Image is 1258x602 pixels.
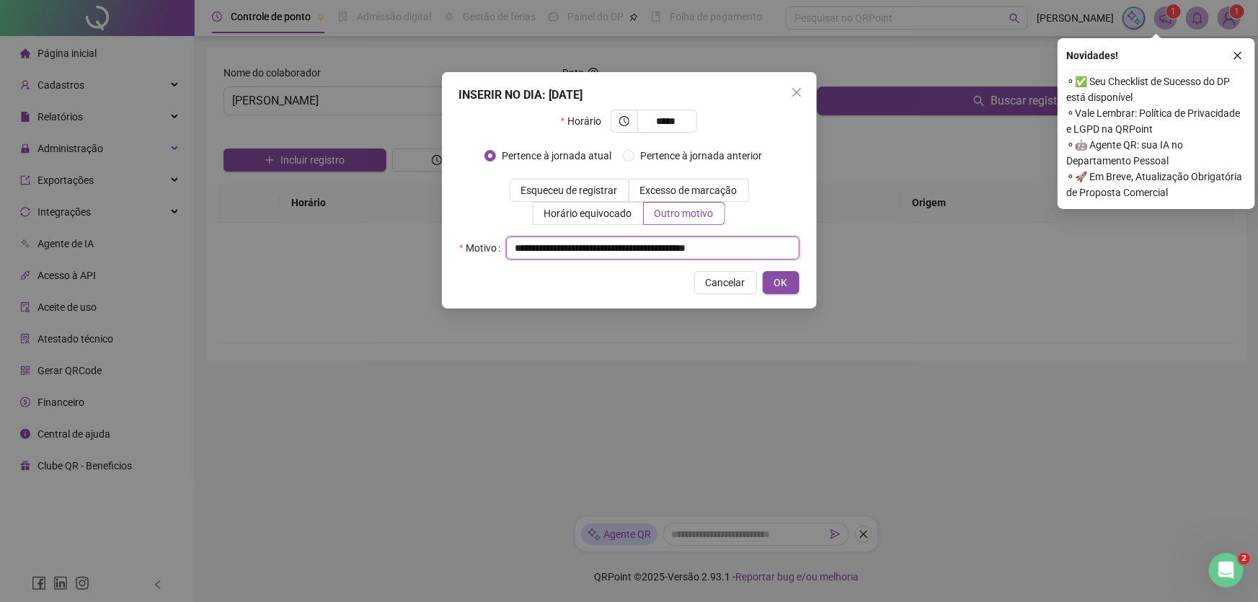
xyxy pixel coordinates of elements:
span: Cancelar [706,275,745,291]
label: Horário [561,110,611,133]
span: ⚬ ✅ Seu Checklist de Sucesso do DP está disponível [1066,74,1246,105]
span: Pertence à jornada anterior [634,148,768,164]
span: 2 [1239,553,1250,565]
span: close [1233,50,1243,61]
span: Horário equivocado [544,208,632,219]
div: INSERIR NO DIA : [DATE] [459,87,799,104]
span: Novidades ! [1066,48,1118,63]
button: Cancelar [694,271,757,294]
span: close [791,87,802,98]
span: ⚬ 🚀 Em Breve, Atualização Obrigatória de Proposta Comercial [1066,169,1246,200]
button: Close [785,81,808,104]
span: clock-circle [619,116,629,126]
label: Motivo [459,236,506,260]
span: Pertence à jornada atual [496,148,617,164]
span: ⚬ 🤖 Agente QR: sua IA no Departamento Pessoal [1066,137,1246,169]
span: Esqueceu de registrar [521,185,618,196]
span: Outro motivo [655,208,714,219]
iframe: Intercom live chat [1209,553,1244,588]
span: ⚬ Vale Lembrar: Política de Privacidade e LGPD na QRPoint [1066,105,1246,137]
span: Excesso de marcação [640,185,737,196]
span: OK [774,275,788,291]
button: OK [763,271,799,294]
